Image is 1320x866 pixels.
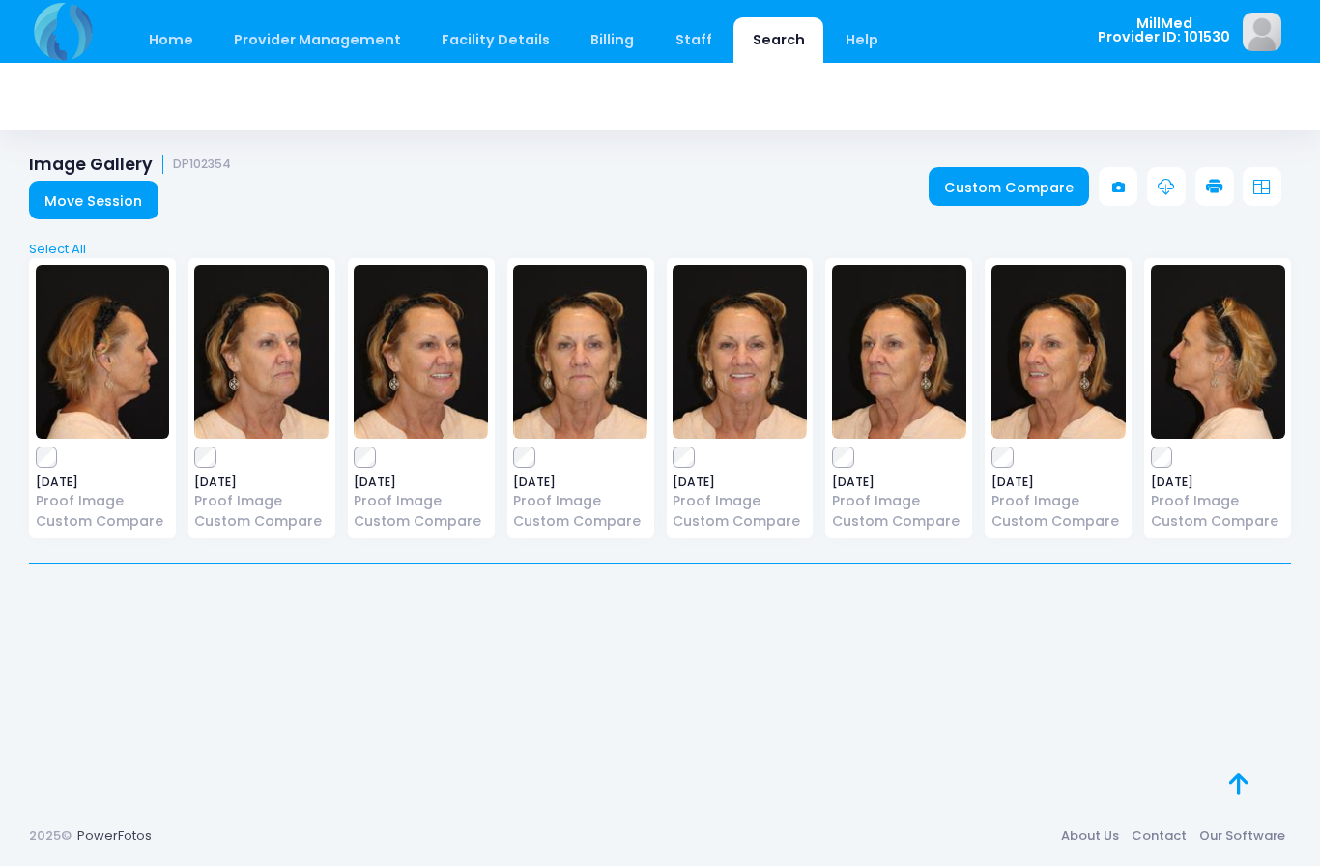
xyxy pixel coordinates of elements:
[194,491,329,511] a: Proof Image
[673,511,807,532] a: Custom Compare
[77,826,152,845] a: PowerFotos
[1125,819,1192,853] a: Contact
[513,491,647,511] a: Proof Image
[733,17,823,63] a: Search
[991,491,1126,511] a: Proof Image
[36,265,170,439] img: image
[1151,491,1285,511] a: Proof Image
[354,491,488,511] a: Proof Image
[1243,13,1281,51] img: image
[827,17,898,63] a: Help
[354,265,488,439] img: image
[354,476,488,488] span: [DATE]
[354,511,488,532] a: Custom Compare
[1151,511,1285,532] a: Custom Compare
[832,511,966,532] a: Custom Compare
[991,265,1126,439] img: image
[991,476,1126,488] span: [DATE]
[513,511,647,532] a: Custom Compare
[673,265,807,439] img: image
[36,476,170,488] span: [DATE]
[832,491,966,511] a: Proof Image
[29,155,231,175] h1: Image Gallery
[513,265,647,439] img: image
[832,265,966,439] img: image
[23,240,1298,259] a: Select All
[1151,476,1285,488] span: [DATE]
[513,476,647,488] span: [DATE]
[29,826,72,845] span: 2025©
[1054,819,1125,853] a: About Us
[929,167,1090,206] a: Custom Compare
[36,511,170,532] a: Custom Compare
[194,511,329,532] a: Custom Compare
[673,476,807,488] span: [DATE]
[673,491,807,511] a: Proof Image
[215,17,419,63] a: Provider Management
[194,265,329,439] img: image
[832,476,966,488] span: [DATE]
[991,511,1126,532] a: Custom Compare
[1151,265,1285,439] img: image
[1192,819,1291,853] a: Our Software
[423,17,569,63] a: Facility Details
[194,476,329,488] span: [DATE]
[129,17,212,63] a: Home
[29,181,158,219] a: Move Session
[1098,16,1230,44] span: MillMed Provider ID: 101530
[36,491,170,511] a: Proof Image
[173,158,231,172] small: DP102354
[656,17,731,63] a: Staff
[572,17,653,63] a: Billing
